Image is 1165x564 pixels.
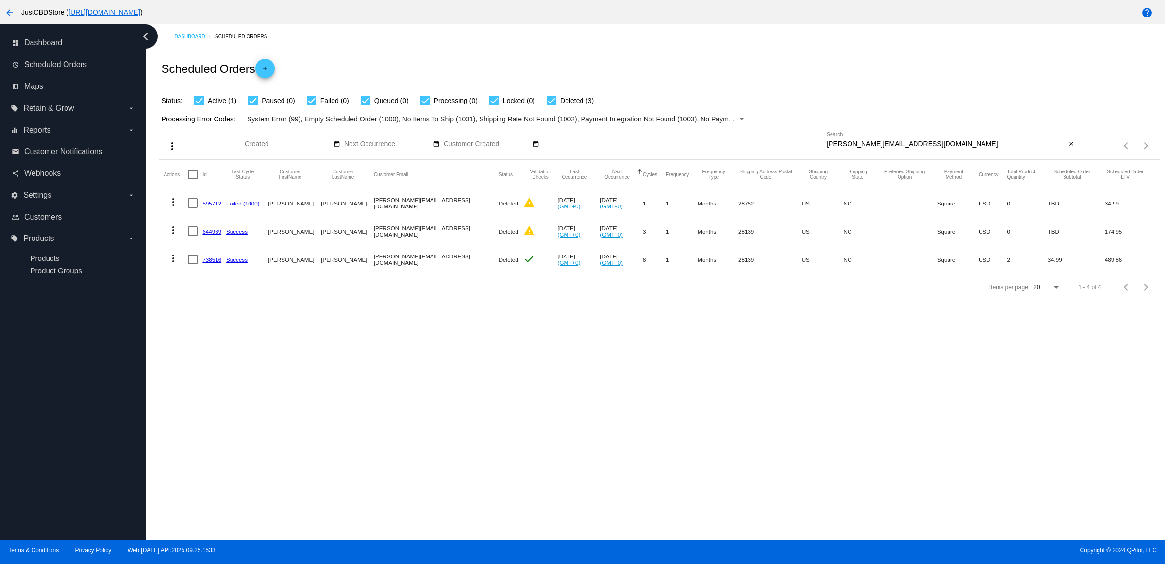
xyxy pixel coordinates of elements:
[12,57,135,72] a: update Scheduled Orders
[208,95,236,106] span: Active (1)
[844,217,881,245] mat-cell: NC
[333,140,340,148] mat-icon: date_range
[523,160,558,189] mat-header-cell: Validation Checks
[1136,277,1156,297] button: Next page
[11,235,18,242] i: local_offer
[698,245,738,273] mat-cell: Months
[23,104,74,113] span: Retain & Grow
[374,95,409,106] span: Queued (0)
[344,140,432,148] input: Next Occurrence
[1007,245,1048,273] mat-cell: 2
[127,235,135,242] i: arrow_drop_down
[989,284,1030,291] div: Items per page:
[802,217,844,245] mat-cell: US
[499,228,518,235] span: Deleted
[12,144,135,159] a: email Customer Notifications
[1105,189,1155,217] mat-cell: 34.99
[600,259,623,266] a: (GMT+0)
[75,547,112,554] a: Privacy Policy
[23,126,50,135] span: Reports
[1048,245,1105,273] mat-cell: 34.99
[444,140,531,148] input: Customer Created
[11,191,18,199] i: settings
[23,191,51,200] span: Settings
[374,171,408,177] button: Change sorting for CustomerEmail
[979,171,999,177] button: Change sorting for CurrencyIso
[1048,189,1105,217] mat-cell: TBD
[164,160,188,189] mat-header-cell: Actions
[881,169,928,180] button: Change sorting for PreferredShippingOption
[937,189,979,217] mat-cell: Square
[499,171,513,177] button: Change sorting for Status
[24,38,62,47] span: Dashboard
[1068,140,1075,148] mat-icon: close
[202,228,221,235] a: 644969
[268,189,321,217] mat-cell: [PERSON_NAME]
[503,95,535,106] span: Locked (0)
[827,140,1066,148] input: Search
[226,228,248,235] a: Success
[243,200,260,206] a: (1000)
[937,245,979,273] mat-cell: Square
[374,189,499,217] mat-cell: [PERSON_NAME][EMAIL_ADDRESS][DOMAIN_NAME]
[591,547,1157,554] span: Copyright © 2024 QPilot, LLC
[738,169,793,180] button: Change sorting for ShippingPostcode
[600,245,643,273] mat-cell: [DATE]
[226,256,248,263] a: Success
[844,189,881,217] mat-cell: NC
[12,213,19,221] i: people_outline
[1007,189,1048,217] mat-cell: 0
[643,245,666,273] mat-cell: 8
[24,82,43,91] span: Maps
[4,7,16,18] mat-icon: arrow_back
[937,169,970,180] button: Change sorting for PaymentMethod.Type
[321,189,374,217] mat-cell: [PERSON_NAME]
[802,245,844,273] mat-cell: US
[320,95,349,106] span: Failed (0)
[738,189,802,217] mat-cell: 28752
[226,200,242,206] a: Failed
[1048,217,1105,245] mat-cell: TBD
[1105,169,1146,180] button: Change sorting for LifetimeValue
[698,189,738,217] mat-cell: Months
[844,245,881,273] mat-cell: NC
[127,191,135,199] i: arrow_drop_down
[24,60,87,69] span: Scheduled Orders
[1117,277,1136,297] button: Previous page
[600,169,634,180] button: Change sorting for NextOccurrenceUtc
[161,115,235,123] span: Processing Error Codes:
[802,189,844,217] mat-cell: US
[127,104,135,112] i: arrow_drop_down
[268,217,321,245] mat-cell: [PERSON_NAME]
[174,29,215,44] a: Dashboard
[374,245,499,273] mat-cell: [PERSON_NAME][EMAIL_ADDRESS][DOMAIN_NAME]
[268,245,321,273] mat-cell: [PERSON_NAME]
[30,254,59,262] a: Products
[434,95,478,106] span: Processing (0)
[560,95,594,106] span: Deleted (3)
[558,217,600,245] mat-cell: [DATE]
[1066,139,1076,150] button: Clear
[558,189,600,217] mat-cell: [DATE]
[321,245,374,273] mat-cell: [PERSON_NAME]
[1105,245,1155,273] mat-cell: 489.86
[979,189,1007,217] mat-cell: USD
[21,8,143,16] span: JustCBDStore ( )
[600,189,643,217] mat-cell: [DATE]
[12,209,135,225] a: people_outline Customers
[321,217,374,245] mat-cell: [PERSON_NAME]
[68,8,140,16] a: [URL][DOMAIN_NAME]
[643,171,657,177] button: Change sorting for Cycles
[23,234,54,243] span: Products
[666,189,698,217] mat-cell: 1
[523,225,535,237] mat-icon: warning
[374,217,499,245] mat-cell: [PERSON_NAME][EMAIL_ADDRESS][DOMAIN_NAME]
[643,217,666,245] mat-cell: 3
[643,189,666,217] mat-cell: 1
[12,35,135,51] a: dashboard Dashboard
[11,104,18,112] i: local_offer
[12,83,19,90] i: map
[30,266,82,274] span: Product Groups
[979,217,1007,245] mat-cell: USD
